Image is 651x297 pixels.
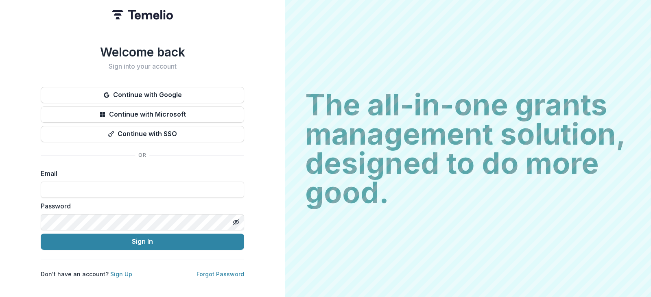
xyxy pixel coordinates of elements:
[41,63,244,70] h2: Sign into your account
[41,87,244,103] button: Continue with Google
[41,270,132,278] p: Don't have an account?
[41,126,244,142] button: Continue with SSO
[41,201,239,211] label: Password
[229,216,242,229] button: Toggle password visibility
[197,271,244,277] a: Forgot Password
[41,169,239,178] label: Email
[112,10,173,20] img: Temelio
[110,271,132,277] a: Sign Up
[41,106,244,123] button: Continue with Microsoft
[41,45,244,59] h1: Welcome back
[41,234,244,250] button: Sign In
